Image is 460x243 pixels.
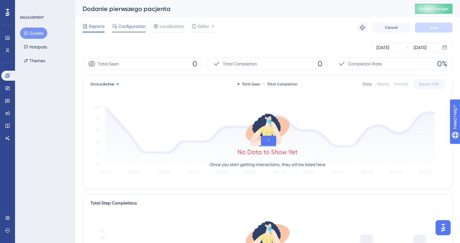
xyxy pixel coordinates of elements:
span: Configuration [118,23,146,30]
p: Once you start getting interactions, they will be listed here [210,161,325,168]
button: Guides [20,28,47,39]
div: Total Seen [238,82,260,87]
div: [DATE] [376,44,389,51]
div: Weekly [377,82,389,87]
span: Total Completion [223,60,257,68]
div: Dodanie pierwszego pacjenta [83,4,399,13]
div: Total Completion [263,82,298,87]
span: Editor [198,23,209,30]
button: Save [415,23,452,33]
span: Status: [90,82,114,87]
span: Cancel [385,25,398,30]
button: Publish Changes [415,4,452,14]
span: Reports [89,23,105,30]
span: Save [429,25,438,30]
span: 0 [192,59,197,69]
div: No Data to Show Yet [238,148,298,156]
span: Need Help? [15,2,39,9]
div: Daily [363,82,372,87]
iframe: UserGuiding AI Assistant Launcher [434,218,452,237]
span: Export CSV [419,82,439,87]
div: ENGAGEMENT [20,15,44,20]
div: Total Step Completions [90,200,137,207]
span: Localization [160,23,184,30]
button: Themes [20,55,49,66]
span: Total Seen [98,60,119,68]
span: Completion Rate [348,60,382,68]
button: Export CSV [413,79,445,89]
span: Active [103,82,114,86]
span: 0 [318,59,322,69]
span: Publish Changes [419,6,449,11]
button: Hotspots [20,41,51,53]
div: Monthly [394,82,408,87]
div: [DATE] [414,44,427,51]
span: 0% [437,59,447,69]
button: Cancel [372,23,410,33]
